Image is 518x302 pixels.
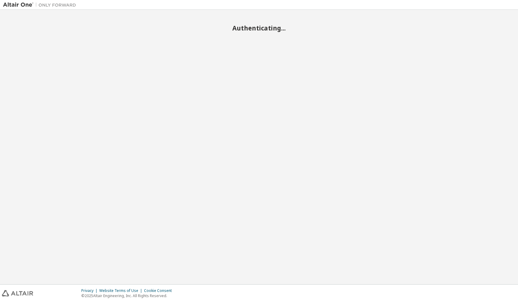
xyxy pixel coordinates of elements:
img: altair_logo.svg [2,290,33,297]
img: Altair One [3,2,79,8]
h2: Authenticating... [3,24,515,32]
p: © 2025 Altair Engineering, Inc. All Rights Reserved. [81,293,175,298]
div: Cookie Consent [144,288,175,293]
div: Website Terms of Use [99,288,144,293]
div: Privacy [81,288,99,293]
